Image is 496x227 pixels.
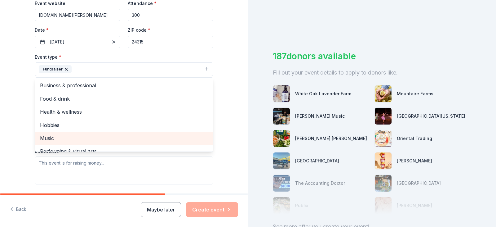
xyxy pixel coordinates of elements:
span: Business & professional [40,81,208,89]
span: Music [40,134,208,142]
div: Fundraiser [35,77,213,152]
div: Fundraiser [39,65,72,73]
span: Performing & visual arts [40,147,208,155]
span: Health & wellness [40,108,208,116]
span: Food & drink [40,95,208,103]
button: Fundraiser [35,62,213,76]
span: Hobbies [40,121,208,129]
